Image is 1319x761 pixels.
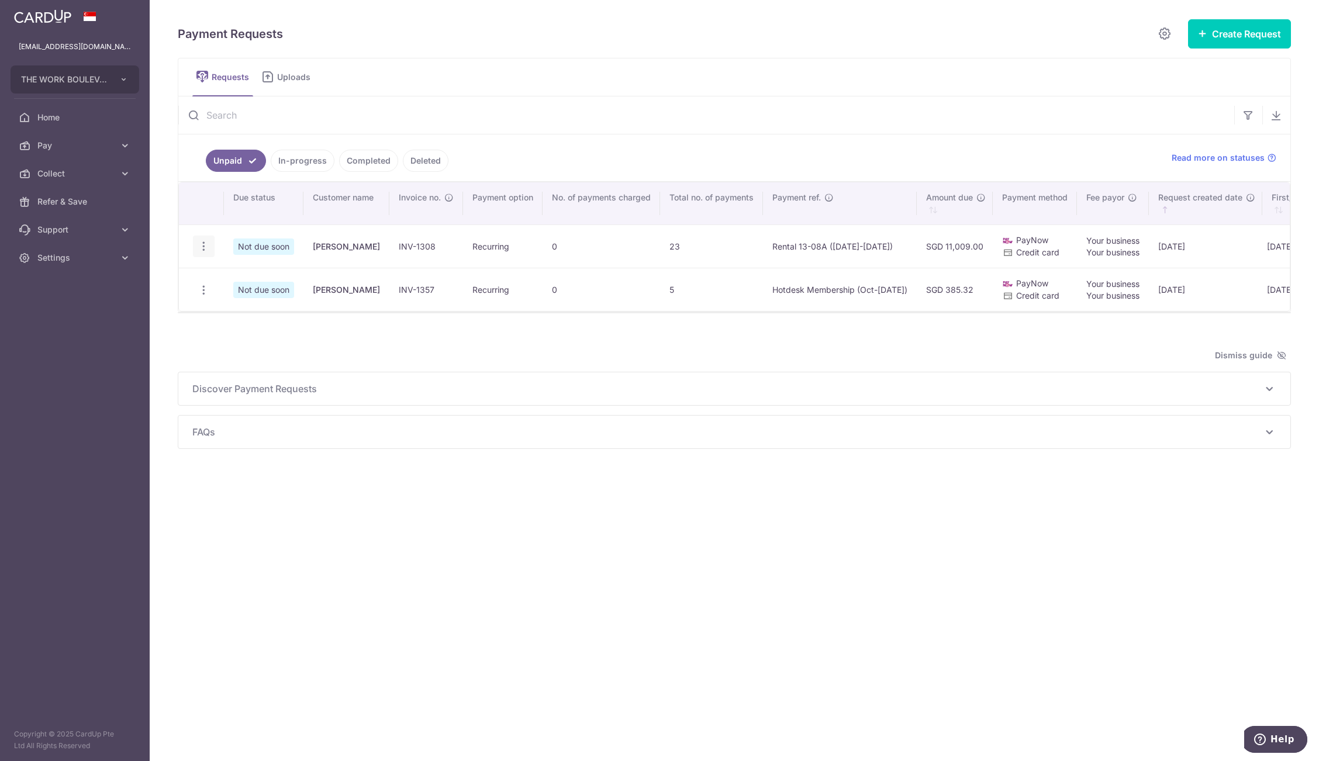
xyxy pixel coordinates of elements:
[543,268,660,311] td: 0
[178,96,1234,134] input: Search
[192,382,1276,396] p: Discover Payment Requests
[763,268,917,311] td: Hotdesk Membership (Oct-[DATE])
[1188,19,1291,49] button: Create Request
[660,268,763,311] td: 5
[389,224,463,268] td: INV-1308
[178,25,283,43] h5: Payment Requests
[37,196,115,207] span: Refer & Save
[26,8,50,19] span: Help
[14,9,71,23] img: CardUp
[233,238,294,255] span: Not due soon
[660,224,763,268] td: 23
[1016,278,1048,288] span: PayNow
[1086,247,1140,257] span: Your business
[206,150,266,172] a: Unpaid
[37,140,115,151] span: Pay
[37,112,115,123] span: Home
[1149,268,1262,311] td: [DATE]
[917,224,993,268] td: SGD 11,009.00
[1172,152,1276,164] a: Read more on statuses
[1016,247,1059,257] span: Credit card
[192,425,1262,439] span: FAQs
[303,224,389,268] td: [PERSON_NAME]
[37,168,115,179] span: Collect
[1086,236,1140,245] span: Your business
[1077,182,1149,224] th: Fee payor
[1002,278,1014,290] img: paynow-md-4fe65508ce96feda548756c5ee0e473c78d4820b8ea51387c6e4ad89e58a5e61.png
[543,224,660,268] td: 0
[1086,290,1140,300] span: Your business
[1215,348,1286,362] span: Dismiss guide
[192,58,253,96] a: Requests
[19,41,131,53] p: [EMAIL_ADDRESS][DOMAIN_NAME]
[339,150,398,172] a: Completed
[1016,235,1048,245] span: PayNow
[212,71,253,83] span: Requests
[1172,152,1265,164] span: Read more on statuses
[463,224,543,268] td: Recurring
[1244,726,1307,755] iframe: Opens a widget where you can find more information
[21,74,108,85] span: THE WORK BOULEVARD CQ PTE. LTD.
[1086,279,1140,289] span: Your business
[917,182,993,224] th: Amount due : activate to sort column ascending
[399,192,441,203] span: Invoice no.
[233,282,294,298] span: Not due soon
[926,192,973,203] span: Amount due
[271,150,334,172] a: In-progress
[303,268,389,311] td: [PERSON_NAME]
[917,268,993,311] td: SGD 385.32
[11,65,139,94] button: THE WORK BOULEVARD CQ PTE. LTD.
[669,192,754,203] span: Total no. of payments
[543,182,660,224] th: No. of payments charged
[1149,182,1262,224] th: Request created date : activate to sort column ascending
[403,150,448,172] a: Deleted
[37,224,115,236] span: Support
[763,182,917,224] th: Payment ref.
[37,252,115,264] span: Settings
[660,182,763,224] th: Total no. of payments
[472,192,533,203] span: Payment option
[192,382,1262,396] span: Discover Payment Requests
[1158,192,1242,203] span: Request created date
[1016,290,1059,300] span: Credit card
[763,224,917,268] td: Rental 13-08A ([DATE]-[DATE])
[463,268,543,311] td: Recurring
[303,182,389,224] th: Customer name
[552,192,651,203] span: No. of payments charged
[258,58,319,96] a: Uploads
[1002,235,1014,247] img: paynow-md-4fe65508ce96feda548756c5ee0e473c78d4820b8ea51387c6e4ad89e58a5e61.png
[277,71,319,83] span: Uploads
[993,182,1077,224] th: Payment method
[1086,192,1124,203] span: Fee payor
[389,268,463,311] td: INV-1357
[192,425,1276,439] p: FAQs
[772,192,821,203] span: Payment ref.
[463,182,543,224] th: Payment option
[224,182,303,224] th: Due status
[389,182,463,224] th: Invoice no.
[1149,224,1262,268] td: [DATE]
